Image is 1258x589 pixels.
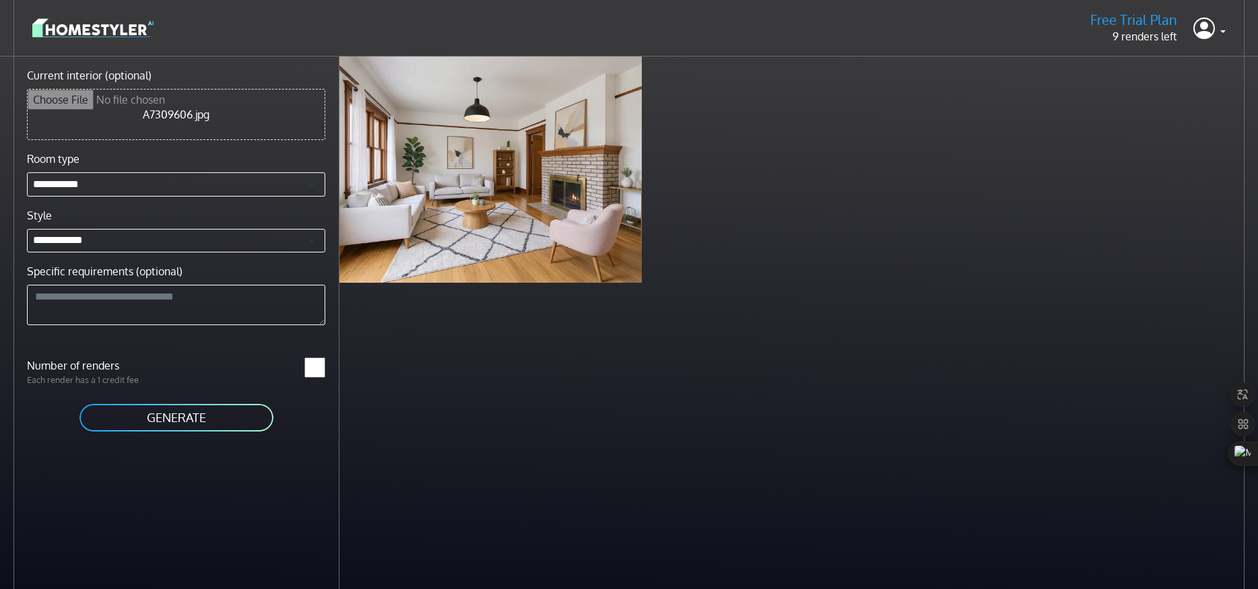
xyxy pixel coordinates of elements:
label: Style [27,207,52,223]
p: 9 renders left [1090,28,1177,44]
label: Room type [27,151,79,167]
label: Specific requirements (optional) [27,263,183,279]
button: GENERATE [78,403,275,433]
img: logo-3de290ba35641baa71223ecac5eacb59cb85b4c7fdf211dc9aaecaaee71ea2f8.svg [32,16,154,40]
label: Current interior (optional) [27,67,152,83]
p: Each render has a 1 credit fee [19,374,176,386]
h5: Free Trial Plan [1090,11,1177,28]
label: Number of renders [19,357,176,374]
